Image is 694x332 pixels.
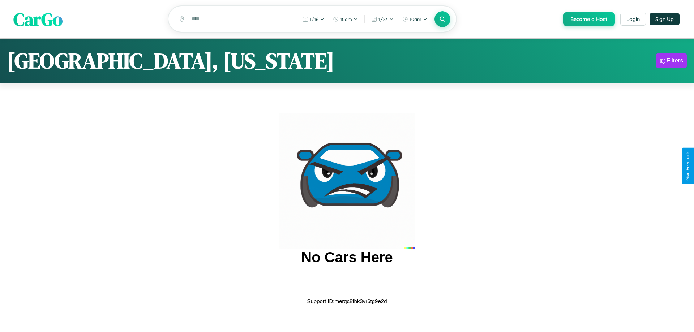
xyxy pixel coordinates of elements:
span: CarGo [13,7,63,31]
button: 10am [329,13,361,25]
button: 1/16 [299,13,328,25]
div: Give Feedback [685,151,690,181]
button: Become a Host [563,12,615,26]
span: 1 / 16 [310,16,318,22]
button: 1/23 [368,13,397,25]
img: car [279,113,415,249]
button: 10am [399,13,431,25]
button: Filters [656,53,687,68]
h2: No Cars Here [301,249,393,266]
span: 10am [410,16,421,22]
span: 1 / 23 [378,16,388,22]
button: Login [620,13,646,26]
p: Support ID: merqc8fhk3vr6tg9e2d [307,296,387,306]
span: 10am [340,16,352,22]
button: Sign Up [650,13,680,25]
h1: [GEOGRAPHIC_DATA], [US_STATE] [7,46,334,76]
div: Filters [667,57,683,64]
